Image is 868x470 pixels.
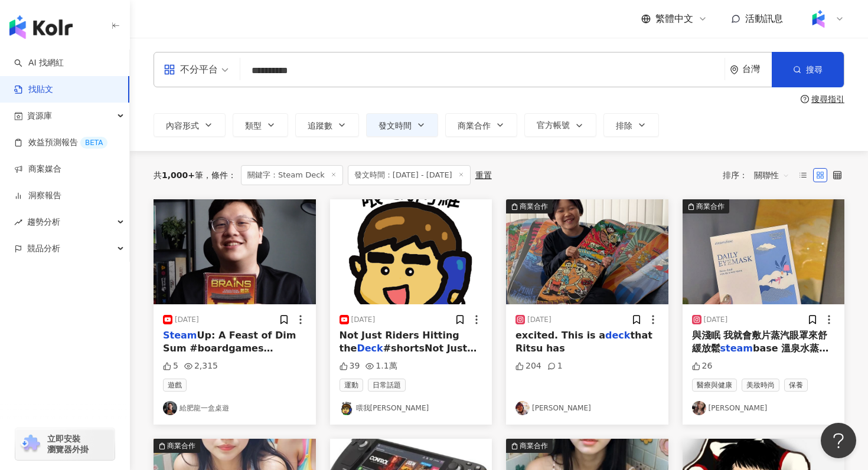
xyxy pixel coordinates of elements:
button: 商業合作 [683,199,845,304]
span: 搜尋 [806,65,823,74]
img: post-image [506,199,668,304]
span: 內容形式 [166,121,199,130]
a: 商案媒合 [14,163,61,175]
div: 1.1萬 [366,360,397,372]
span: Not Just Riders Hitting the [340,330,459,354]
span: 保養 [784,379,808,392]
span: 日常話題 [368,379,406,392]
span: 關聯性 [754,166,789,185]
span: 資源庫 [27,103,52,129]
span: 醫療與健康 [692,379,737,392]
span: 趨勢分析 [27,209,60,235]
a: searchAI 找網紅 [14,57,64,69]
a: KOL Avatar給肥龍一盒桌遊 [163,401,306,415]
span: 運動 [340,379,363,392]
span: rise [14,218,22,226]
span: 繁體中文 [655,12,693,25]
span: 競品分析 [27,235,60,262]
div: 商業合作 [696,201,725,212]
div: 商業合作 [167,440,195,452]
span: 美妝時尚 [742,379,779,392]
button: 類型 [233,113,288,137]
div: 商業合作 [520,440,548,452]
div: [DATE] [351,315,376,325]
a: chrome extension立即安裝 瀏覽器外掛 [15,428,115,460]
a: 找貼文 [14,84,53,96]
button: 官方帳號 [524,113,596,137]
div: 商業合作 [520,201,548,212]
mark: steam [720,343,753,354]
img: post-image [154,199,316,304]
span: 與淺眠 我就會敷片蒸汽眼罩來舒緩放鬆 [692,330,828,354]
span: 1,000+ [162,170,195,180]
img: KOL Avatar [340,401,354,415]
span: appstore [164,64,175,75]
mark: Steam [163,330,197,341]
span: 發文時間 [378,121,412,130]
button: 排除 [603,113,659,137]
span: 追蹤數 [308,121,332,130]
span: base 溫泉水蒸汽眼罩 @s [692,343,829,367]
span: 立即安裝 瀏覽器外掛 [47,433,89,455]
span: Up: A Feast of Dim Sum #boardgames #boardgamelife #蒸蒸日上[URL][DOMAIN_NAME] [163,330,298,394]
a: KOL Avatar[PERSON_NAME] [692,401,836,415]
button: 內容形式 [154,113,226,137]
div: [DATE] [704,315,728,325]
mark: deck [605,330,630,341]
a: KOL Avatar[PERSON_NAME] [515,401,659,415]
span: environment [730,65,739,74]
button: 發文時間 [366,113,438,137]
button: 追蹤數 [295,113,359,137]
span: 排除 [616,121,632,130]
div: 排序： [723,166,796,185]
img: chrome extension [19,435,42,453]
div: 1 [547,360,563,372]
img: post-image [330,199,492,304]
a: 洞察報告 [14,190,61,202]
a: KOL Avatar喂我[PERSON_NAME] [340,401,483,415]
img: Kolr%20app%20icon%20%281%29.png [807,8,830,30]
span: that Ritsu has [515,330,652,354]
div: 2,315 [184,360,218,372]
button: 搜尋 [772,52,844,87]
mark: Deck [357,343,383,354]
span: 活動訊息 [745,13,783,24]
img: KOL Avatar [515,401,530,415]
div: 不分平台 [164,60,218,79]
button: 商業合作 [445,113,517,137]
iframe: Help Scout Beacon - Open [821,423,856,458]
div: 重置 [475,170,492,180]
div: 39 [340,360,360,372]
div: [DATE] [527,315,552,325]
img: logo [9,15,73,39]
span: question-circle [801,95,809,103]
div: 204 [515,360,541,372]
span: 類型 [245,121,262,130]
span: 商業合作 [458,121,491,130]
span: 遊戲 [163,379,187,392]
div: [DATE] [175,315,199,325]
img: post-image [683,199,845,304]
span: 官方帳號 [537,120,570,130]
button: 商業合作 [506,199,668,304]
span: 關鍵字：Steam Deck [241,165,343,185]
span: #shortsNot Just Riders Hitting the [340,343,477,367]
a: 效益預測報告BETA [14,137,107,149]
div: 台灣 [742,64,772,74]
img: KOL Avatar [692,401,706,415]
img: KOL Avatar [163,401,177,415]
div: 搜尋指引 [811,94,844,104]
div: 26 [692,360,713,372]
span: 發文時間：[DATE] - [DATE] [348,165,471,185]
span: excited. This is a [515,330,605,341]
span: 條件 ： [203,170,236,180]
div: 共 筆 [154,170,203,180]
div: 5 [163,360,178,372]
